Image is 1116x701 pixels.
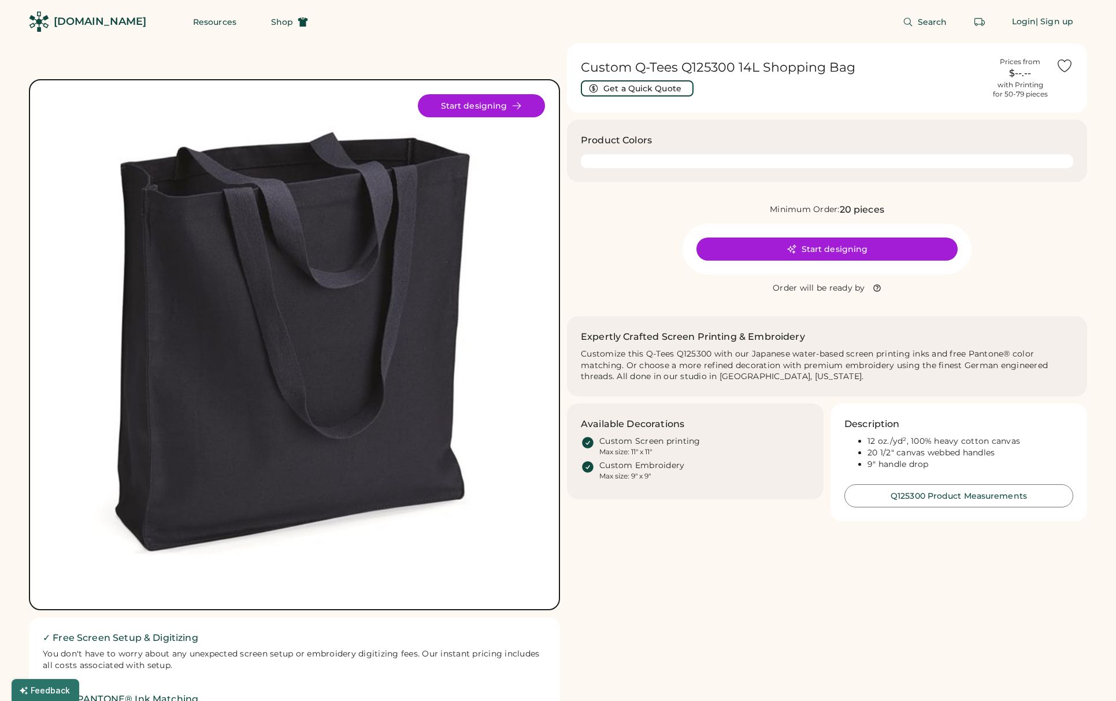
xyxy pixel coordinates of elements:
h2: Expertly Crafted Screen Printing & Embroidery [581,330,805,344]
li: 20 1/2" canvas webbed handles [867,447,1073,459]
div: Prices from [1000,57,1040,66]
span: Search [918,18,947,26]
div: You don't have to worry about any unexpected screen setup or embroidery digitizing fees. Our inst... [43,648,546,672]
div: Order will be ready by [773,283,865,294]
button: Get a Quick Quote [581,80,694,97]
h3: Available Decorations [581,417,684,431]
button: Search [889,10,961,34]
button: Resources [179,10,250,34]
li: 12 oz./yd², 100% heavy cotton canvas [867,436,1073,447]
span: Shop [271,18,293,26]
button: Start designing [418,94,545,117]
h3: Description [844,417,900,431]
div: Custom Screen printing [599,436,700,447]
div: 20 pieces [840,203,884,217]
div: $--.-- [991,66,1049,80]
img: Rendered Logo - Screens [29,12,49,32]
div: Customize this Q-Tees Q125300 with our Japanese water-based screen printing inks and free Pantone... [581,348,1073,383]
img: Q-Tees Q125300 Product Image [44,94,545,595]
button: Shop [257,10,322,34]
li: 9" handle drop [867,459,1073,470]
div: Max size: 11" x 11" [599,447,652,457]
h2: ✓ Free Screen Setup & Digitizing [43,631,546,645]
button: Retrieve an order [968,10,991,34]
h1: Custom Q-Tees Q125300 14L Shopping Bag [581,60,984,76]
div: Login [1012,16,1036,28]
button: Q125300 Product Measurements [844,484,1073,507]
div: | Sign up [1036,16,1073,28]
button: Start designing [696,238,958,261]
div: Custom Embroidery [599,460,684,472]
div: Q125300 Style Image [44,94,545,595]
div: Max size: 9" x 9" [599,472,651,481]
h3: Product Colors [581,133,652,147]
div: with Printing for 50-79 pieces [993,80,1048,99]
div: Minimum Order: [770,204,840,216]
div: [DOMAIN_NAME] [54,14,146,29]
